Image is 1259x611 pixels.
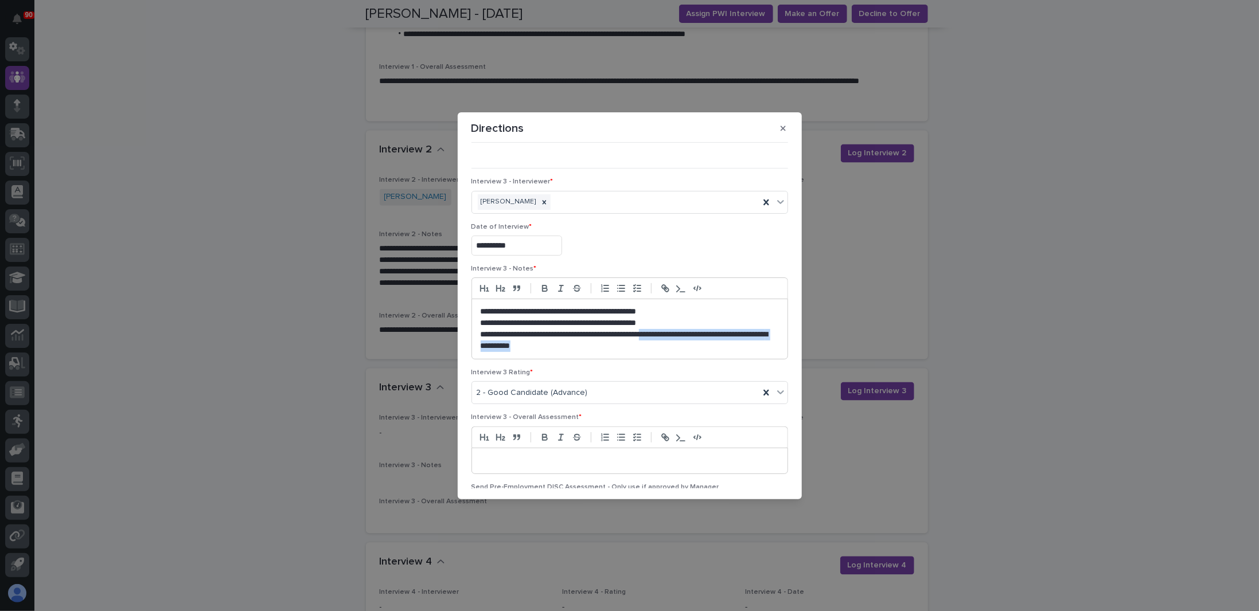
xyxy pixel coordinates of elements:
span: Interview 3 - Overall Assessment [471,414,582,421]
span: 2 - Good Candidate (Advance) [477,387,588,399]
span: Interview 3 - Interviewer [471,178,554,185]
p: Directions [471,122,524,135]
span: Interview 3 - Notes [471,265,537,272]
span: Send Pre-Employment DISC Assessment - Only use if approved by Manager [471,484,719,491]
span: Interview 3 Rating [471,369,533,376]
span: Date of Interview [471,224,532,230]
div: [PERSON_NAME] [478,194,538,210]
